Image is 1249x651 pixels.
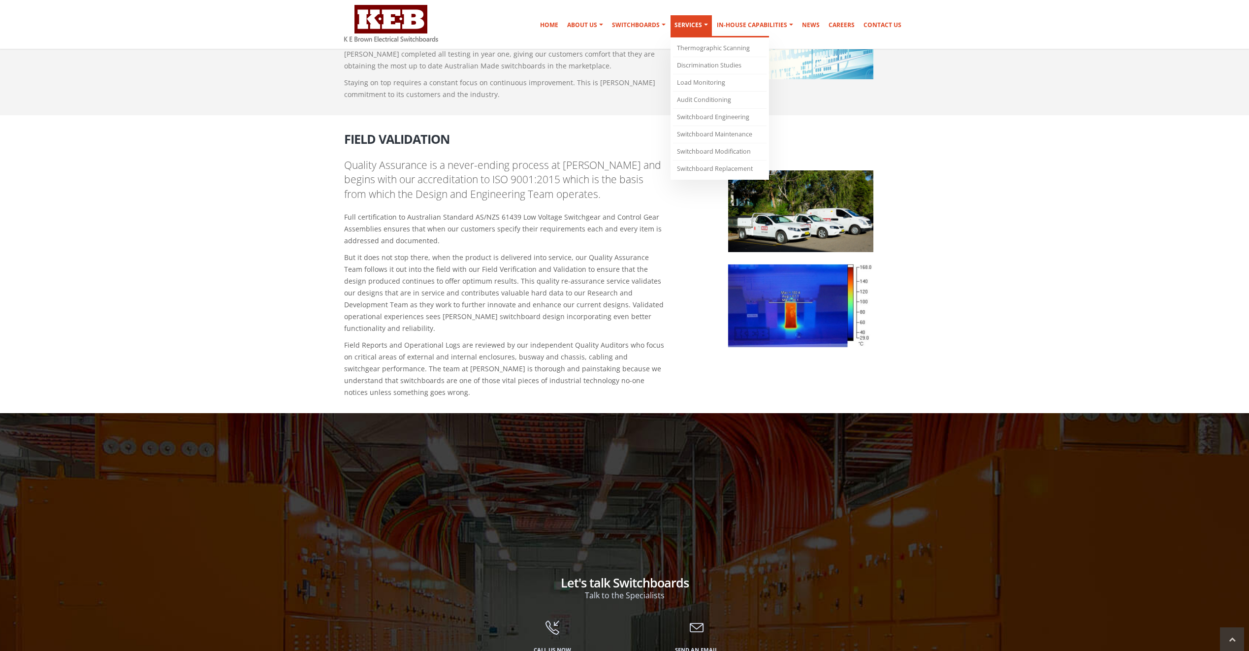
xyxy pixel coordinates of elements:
a: Switchboard Replacement [673,161,767,177]
a: Load Monitoring [673,74,767,92]
a: Discrimination Studies [673,57,767,74]
a: Services [671,15,712,37]
img: K E Brown Electrical Switchboards [344,5,438,42]
h2: Let's talk Switchboards [344,576,905,589]
p: Field Reports and Operational Logs are reviewed by our independent Quality Auditors who focus on ... [344,339,666,398]
a: Switchboard Modification [673,143,767,161]
a: Switchboards [608,15,670,35]
p: While the standard allows for a five-year grace period in which to complete testing, [PERSON_NAME... [344,36,666,72]
p: Full certification to Australian Standard AS/NZS 61439 Low Voltage Switchgear and Control Gear As... [344,211,666,247]
p: Staying on top requires a constant focus on continuous improvement. This is [PERSON_NAME] commitm... [344,77,666,100]
a: Home [536,15,562,35]
a: Thermographic Scanning [673,40,767,57]
p: Quality Assurance is a never-ending process at [PERSON_NAME] and begins with our accreditation to... [344,158,666,201]
p: Talk to the Specialists [344,589,905,601]
a: Careers [825,15,859,35]
a: Switchboard Engineering [673,109,767,126]
h2: Field Validation [344,125,905,146]
a: Audit Conditioning [673,92,767,109]
a: About Us [563,15,607,35]
a: In-house Capabilities [713,15,797,35]
a: Switchboard Maintenance [673,126,767,143]
a: Contact Us [860,15,905,35]
a: News [798,15,824,35]
p: But it does not stop there, when the product is delivered into service, our Quality Assurance Tea... [344,252,666,334]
